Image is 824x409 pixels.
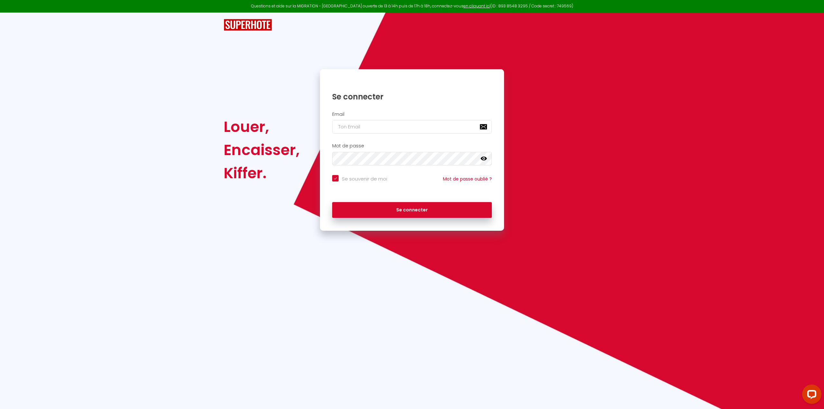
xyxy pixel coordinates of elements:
div: Encaisser, [224,138,300,162]
img: SuperHote logo [224,19,272,31]
button: Se connecter [332,202,492,218]
a: en cliquant ici [464,3,490,9]
h2: Email [332,112,492,117]
h2: Mot de passe [332,143,492,149]
input: Ton Email [332,120,492,134]
div: Kiffer. [224,162,300,185]
iframe: LiveChat chat widget [797,382,824,409]
a: Mot de passe oublié ? [443,176,492,182]
h1: Se connecter [332,92,492,102]
div: Louer, [224,115,300,138]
